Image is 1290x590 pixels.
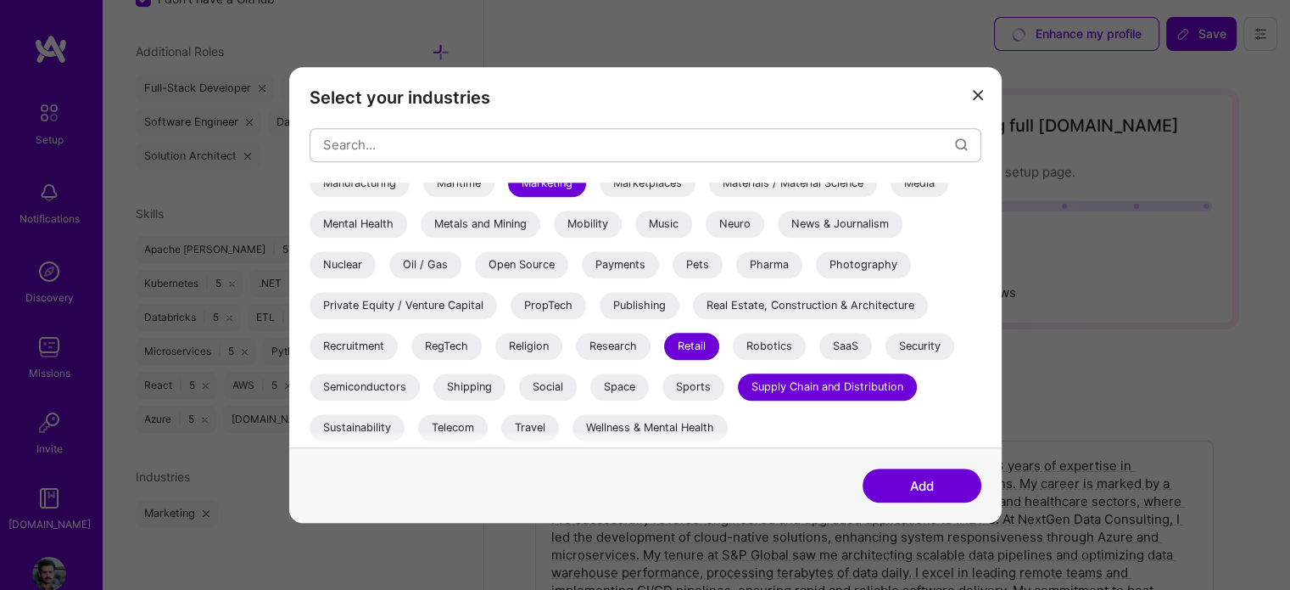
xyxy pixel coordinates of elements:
div: Publishing [600,292,679,319]
div: Private Equity / Venture Capital [310,292,497,319]
div: Open Source [475,251,568,278]
div: Marketing [508,170,586,197]
div: Mobility [554,211,622,238]
div: Manufacturing [310,170,410,197]
i: icon Search [955,138,968,151]
div: Materials / Material Science [709,170,877,197]
div: Photography [816,251,911,278]
div: Supply Chain and Distribution [738,374,917,401]
div: Maritime [423,170,494,197]
h3: Select your industries [310,87,981,108]
button: Add [863,469,981,503]
div: Sports [662,374,724,401]
div: modal [289,67,1002,524]
div: Space [590,374,649,401]
div: Wellness & Mental Health [572,414,728,441]
div: Robotics [733,333,806,360]
div: Social [519,374,577,401]
div: Shipping [433,374,505,401]
div: Metals and Mining [421,211,540,238]
div: PropTech [511,292,586,319]
div: Mental Health [310,211,407,238]
div: Retail [664,333,719,360]
div: Travel [501,414,559,441]
div: Marketplaces [600,170,695,197]
div: SaaS [819,333,872,360]
div: Real Estate, Construction & Architecture [693,292,928,319]
div: News & Journalism [778,211,902,238]
i: icon Close [973,90,983,100]
div: Research [576,333,651,360]
div: Music [635,211,692,238]
div: Security [885,333,954,360]
div: Oil / Gas [389,251,461,278]
div: Sustainability [310,414,405,441]
div: RegTech [411,333,482,360]
div: Pets [673,251,723,278]
div: Payments [582,251,659,278]
div: Recruitment [310,333,398,360]
div: Telecom [418,414,488,441]
div: Religion [495,333,562,360]
div: Pharma [736,251,802,278]
div: Nuclear [310,251,376,278]
div: Semiconductors [310,374,420,401]
div: Neuro [706,211,764,238]
input: Search... [323,123,955,166]
div: Media [891,170,948,197]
